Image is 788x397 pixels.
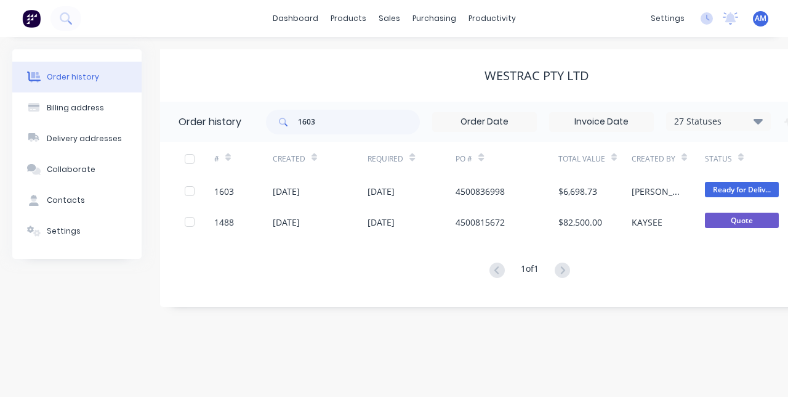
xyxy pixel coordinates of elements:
[12,62,142,92] button: Order history
[179,115,241,129] div: Order history
[645,9,691,28] div: settings
[433,113,536,131] input: Order Date
[755,13,766,24] span: AM
[632,185,680,198] div: [PERSON_NAME]
[47,102,104,113] div: Billing address
[705,153,732,165] div: Status
[456,153,472,165] div: PO #
[558,142,632,176] div: Total Value
[214,185,234,198] div: 1603
[368,216,395,229] div: [DATE]
[550,113,653,131] input: Invoice Date
[298,110,420,134] input: Search...
[705,213,779,228] span: Quote
[456,142,558,176] div: PO #
[12,123,142,154] button: Delivery addresses
[484,68,589,83] div: WesTrac Pty Ltd
[267,9,324,28] a: dashboard
[12,154,142,185] button: Collaborate
[632,142,705,176] div: Created By
[558,185,597,198] div: $6,698.73
[632,153,675,165] div: Created By
[214,142,273,176] div: #
[462,9,522,28] div: productivity
[372,9,406,28] div: sales
[12,92,142,123] button: Billing address
[521,262,539,280] div: 1 of 1
[214,216,234,229] div: 1488
[667,115,770,128] div: 27 Statuses
[456,185,505,198] div: 4500836998
[705,182,779,197] span: Ready for Deliv...
[273,142,368,176] div: Created
[22,9,41,28] img: Factory
[47,72,99,83] div: Order history
[47,226,81,237] div: Settings
[273,153,305,165] div: Created
[558,153,605,165] div: Total Value
[632,216,662,229] div: KAYSEE
[456,216,505,229] div: 4500815672
[368,153,403,165] div: Required
[406,9,462,28] div: purchasing
[47,164,95,175] div: Collaborate
[324,9,372,28] div: products
[368,142,456,176] div: Required
[214,153,219,165] div: #
[47,133,122,144] div: Delivery addresses
[273,216,300,229] div: [DATE]
[47,195,85,206] div: Contacts
[368,185,395,198] div: [DATE]
[12,216,142,247] button: Settings
[273,185,300,198] div: [DATE]
[558,216,602,229] div: $82,500.00
[12,185,142,216] button: Contacts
